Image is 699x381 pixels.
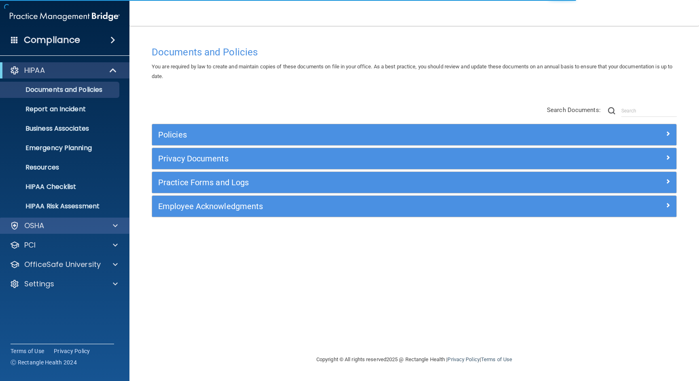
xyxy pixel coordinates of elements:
[158,154,539,163] h5: Privacy Documents
[24,221,44,231] p: OSHA
[481,356,512,362] a: Terms of Use
[10,221,118,231] a: OSHA
[5,144,116,152] p: Emergency Planning
[24,66,45,75] p: HIPAA
[5,202,116,210] p: HIPAA Risk Assessment
[158,152,670,165] a: Privacy Documents
[24,279,54,289] p: Settings
[547,106,601,114] span: Search Documents:
[5,86,116,94] p: Documents and Policies
[447,356,479,362] a: Privacy Policy
[11,358,77,366] span: Ⓒ Rectangle Health 2024
[10,240,118,250] a: PCI
[11,347,44,355] a: Terms of Use
[24,240,36,250] p: PCI
[158,202,539,211] h5: Employee Acknowledgments
[158,176,670,189] a: Practice Forms and Logs
[5,163,116,171] p: Resources
[158,200,670,213] a: Employee Acknowledgments
[10,66,117,75] a: HIPAA
[10,8,120,25] img: PMB logo
[24,260,101,269] p: OfficeSafe University
[5,125,116,133] p: Business Associates
[267,347,562,373] div: Copyright © All rights reserved 2025 @ Rectangle Health | |
[5,183,116,191] p: HIPAA Checklist
[158,130,539,139] h5: Policies
[10,260,118,269] a: OfficeSafe University
[621,105,677,117] input: Search
[24,34,80,46] h4: Compliance
[559,324,689,356] iframe: Drift Widget Chat Controller
[54,347,90,355] a: Privacy Policy
[158,178,539,187] h5: Practice Forms and Logs
[608,107,615,114] img: ic-search.3b580494.png
[158,128,670,141] a: Policies
[152,63,672,79] span: You are required by law to create and maintain copies of these documents on file in your office. ...
[5,105,116,113] p: Report an Incident
[10,279,118,289] a: Settings
[152,47,677,57] h4: Documents and Policies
